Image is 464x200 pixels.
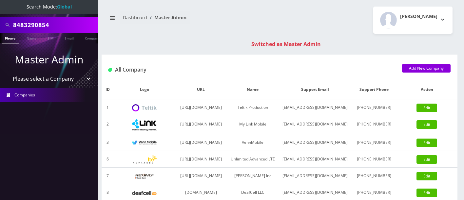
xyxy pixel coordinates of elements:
[132,119,157,131] img: My Link Mobile
[108,68,112,72] img: All Company
[102,151,114,168] td: 6
[278,80,352,99] th: Support Email
[14,92,35,98] span: Companies
[416,104,437,112] a: Edit
[108,67,392,73] h1: All Company
[416,189,437,197] a: Edit
[278,99,352,116] td: [EMAIL_ADDRESS][DOMAIN_NAME]
[175,151,227,168] td: [URL][DOMAIN_NAME]
[227,99,278,116] td: Teltik Production
[132,173,157,179] img: Rexing Inc
[57,4,72,10] strong: Global
[373,7,453,34] button: [PERSON_NAME]
[416,139,437,147] a: Edit
[102,80,114,99] th: ID
[2,33,19,43] a: Phone
[278,116,352,134] td: [EMAIL_ADDRESS][DOMAIN_NAME]
[147,14,186,21] li: Master Admin
[352,99,396,116] td: [PHONE_NUMBER]
[132,141,157,145] img: VennMobile
[227,151,278,168] td: Unlimited Advanced LTE
[61,33,77,43] a: Email
[175,80,227,99] th: URL
[416,155,437,164] a: Edit
[278,168,352,184] td: [EMAIL_ADDRESS][DOMAIN_NAME]
[352,134,396,151] td: [PHONE_NUMBER]
[352,151,396,168] td: [PHONE_NUMBER]
[278,134,352,151] td: [EMAIL_ADDRESS][DOMAIN_NAME]
[82,33,104,43] a: Company
[396,80,457,99] th: Action
[114,80,175,99] th: Logo
[23,33,40,43] a: Name
[402,64,451,73] a: Add New Company
[416,120,437,129] a: Edit
[132,104,157,112] img: Teltik Production
[400,14,437,19] h2: [PERSON_NAME]
[416,172,437,180] a: Edit
[227,116,278,134] td: My Link Mobile
[175,134,227,151] td: [URL][DOMAIN_NAME]
[278,151,352,168] td: [EMAIL_ADDRESS][DOMAIN_NAME]
[227,134,278,151] td: VennMobile
[108,40,464,48] div: Switched as Master Admin
[13,19,97,31] input: Search All Companies
[227,168,278,184] td: [PERSON_NAME] Inc
[27,4,72,10] span: Search Mode:
[102,134,114,151] td: 3
[102,99,114,116] td: 1
[227,80,278,99] th: Name
[123,14,147,21] a: Dashboard
[106,11,275,29] nav: breadcrumb
[102,116,114,134] td: 2
[102,168,114,184] td: 7
[352,116,396,134] td: [PHONE_NUMBER]
[44,33,57,43] a: SIM
[175,116,227,134] td: [URL][DOMAIN_NAME]
[352,168,396,184] td: [PHONE_NUMBER]
[132,156,157,164] img: Unlimited Advanced LTE
[352,80,396,99] th: Support Phone
[132,191,157,195] img: DeafCell LLC
[175,99,227,116] td: [URL][DOMAIN_NAME]
[175,168,227,184] td: [URL][DOMAIN_NAME]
